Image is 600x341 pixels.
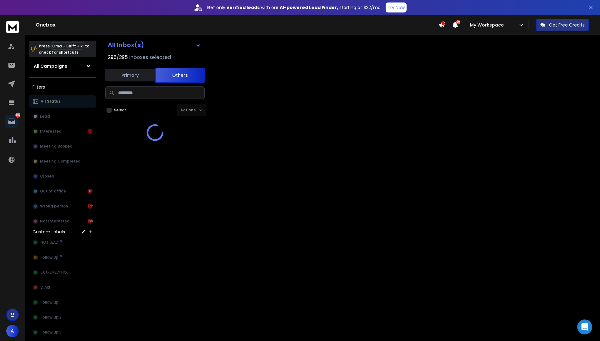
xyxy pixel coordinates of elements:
div: Open Intercom Messenger [577,319,592,334]
h1: Onebox [36,21,438,29]
p: Get Free Credits [549,22,585,28]
h1: All Campaigns [34,63,67,69]
button: A [6,325,19,337]
span: 50 [456,20,460,24]
h3: Inboxes selected [129,54,171,61]
a: 352 [5,115,18,128]
strong: verified leads [227,4,260,11]
h1: All Inbox(s) [108,42,144,48]
p: Try Now [387,4,405,11]
p: 352 [15,113,20,118]
label: Select [114,108,126,113]
p: Get only with our starting at $22/mo [207,4,381,11]
button: All Inbox(s) [103,39,206,51]
h3: Filters [29,83,96,91]
span: Cmd + Shift + k [51,42,83,50]
button: Try Now [386,2,407,12]
span: 295 / 295 [108,54,128,61]
h3: Custom Labels [32,229,65,235]
button: Get Free Credits [536,19,589,31]
button: Others [155,68,205,83]
button: Primary [105,68,155,82]
strong: AI-powered Lead Finder, [280,4,338,11]
p: My Workspace [470,22,506,28]
img: logo [6,21,19,33]
button: All Campaigns [29,60,96,72]
p: Press to check for shortcuts. [39,43,89,56]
